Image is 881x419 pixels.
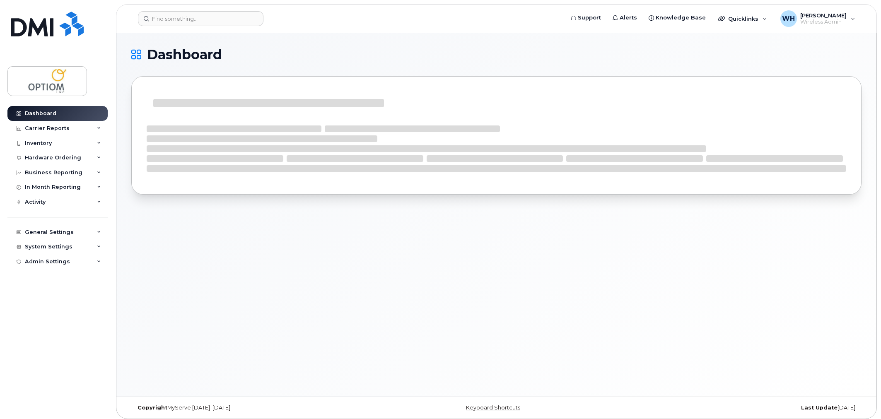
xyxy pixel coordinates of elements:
[618,405,862,411] div: [DATE]
[801,405,838,411] strong: Last Update
[466,405,520,411] a: Keyboard Shortcuts
[147,48,222,61] span: Dashboard
[138,405,167,411] strong: Copyright
[131,405,375,411] div: MyServe [DATE]–[DATE]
